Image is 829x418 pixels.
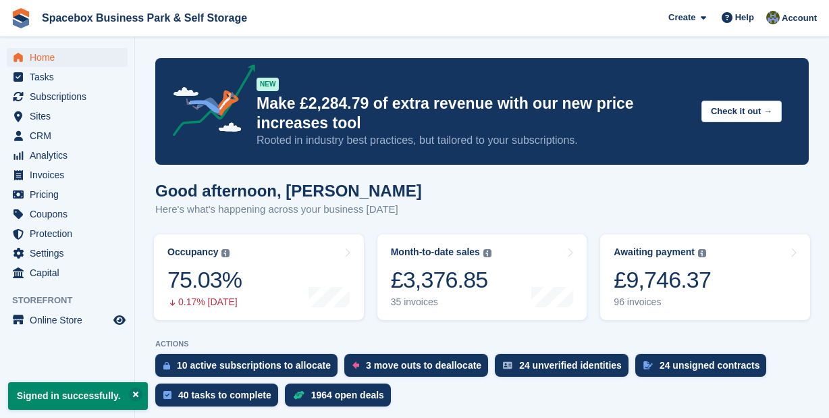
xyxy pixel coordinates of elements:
a: menu [7,146,128,165]
div: 10 active subscriptions to allocate [177,360,331,371]
div: 3 move outs to deallocate [366,360,481,371]
div: NEW [257,78,279,91]
span: Capital [30,263,111,282]
button: Check it out → [701,101,782,123]
img: sahil [766,11,780,24]
a: Preview store [111,312,128,328]
span: Tasks [30,68,111,86]
img: icon-info-grey-7440780725fd019a000dd9b08b2336e03edf1995a4989e88bcd33f0948082b44.svg [483,249,491,257]
img: verify_identity-adf6edd0f0f0b5bbfe63781bf79b02c33cf7c696d77639b501bdc392416b5a36.svg [503,361,512,369]
span: Online Store [30,311,111,330]
span: Protection [30,224,111,243]
img: stora-icon-8386f47178a22dfd0bd8f6a31ec36ba5ce8667c1dd55bd0f319d3a0aa187defe.svg [11,8,31,28]
span: Pricing [30,185,111,204]
a: menu [7,87,128,106]
a: Awaiting payment £9,746.37 96 invoices [600,234,810,320]
a: menu [7,185,128,204]
div: Awaiting payment [614,246,695,258]
a: menu [7,205,128,224]
div: 40 tasks to complete [178,390,271,400]
span: Analytics [30,146,111,165]
span: Settings [30,244,111,263]
a: menu [7,107,128,126]
span: Sites [30,107,111,126]
span: Subscriptions [30,87,111,106]
span: Account [782,11,817,25]
span: Coupons [30,205,111,224]
a: menu [7,311,128,330]
span: Create [668,11,695,24]
span: CRM [30,126,111,145]
a: Month-to-date sales £3,376.85 35 invoices [377,234,587,320]
a: 1964 open deals [285,384,398,413]
a: menu [7,68,128,86]
img: contract_signature_icon-13c848040528278c33f63329250d36e43548de30e8caae1d1a13099fd9432cc5.svg [643,361,653,369]
span: Invoices [30,165,111,184]
div: 96 invoices [614,296,711,308]
a: Occupancy 75.03% 0.17% [DATE] [154,234,364,320]
div: 75.03% [167,266,242,294]
div: 24 unverified identities [519,360,622,371]
a: menu [7,126,128,145]
p: Rooted in industry best practices, but tailored to your subscriptions. [257,133,691,148]
span: Home [30,48,111,67]
a: 24 unsigned contracts [635,354,774,384]
a: menu [7,165,128,184]
span: Help [735,11,754,24]
img: move_outs_to_deallocate_icon-f764333ba52eb49d3ac5e1228854f67142a1ed5810a6f6cc68b1a99e826820c5.svg [352,361,359,369]
p: Make £2,284.79 of extra revenue with our new price increases tool [257,94,691,133]
div: Occupancy [167,246,218,258]
div: 1964 open deals [311,390,384,400]
a: menu [7,48,128,67]
a: menu [7,244,128,263]
a: 3 move outs to deallocate [344,354,495,384]
div: 35 invoices [391,296,491,308]
p: Signed in successfully. [8,382,148,410]
div: £3,376.85 [391,266,491,294]
p: ACTIONS [155,340,809,348]
a: menu [7,224,128,243]
div: Month-to-date sales [391,246,480,258]
div: £9,746.37 [614,266,711,294]
img: active_subscription_to_allocate_icon-d502201f5373d7db506a760aba3b589e785aa758c864c3986d89f69b8ff3... [163,361,170,370]
span: Storefront [12,294,134,307]
img: task-75834270c22a3079a89374b754ae025e5fb1db73e45f91037f5363f120a921f8.svg [163,391,171,399]
div: 24 unsigned contracts [660,360,760,371]
img: icon-info-grey-7440780725fd019a000dd9b08b2336e03edf1995a4989e88bcd33f0948082b44.svg [221,249,230,257]
h1: Good afternoon, [PERSON_NAME] [155,182,422,200]
div: 0.17% [DATE] [167,296,242,308]
p: Here's what's happening across your business [DATE] [155,202,422,217]
a: 40 tasks to complete [155,384,285,413]
a: menu [7,263,128,282]
a: 24 unverified identities [495,354,635,384]
img: price-adjustments-announcement-icon-8257ccfd72463d97f412b2fc003d46551f7dbcb40ab6d574587a9cd5c0d94... [161,64,256,141]
img: deal-1b604bf984904fb50ccaf53a9ad4b4a5d6e5aea283cecdc64d6e3604feb123c2.svg [293,390,304,400]
a: Spacebox Business Park & Self Storage [36,7,252,29]
img: icon-info-grey-7440780725fd019a000dd9b08b2336e03edf1995a4989e88bcd33f0948082b44.svg [698,249,706,257]
a: 10 active subscriptions to allocate [155,354,344,384]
